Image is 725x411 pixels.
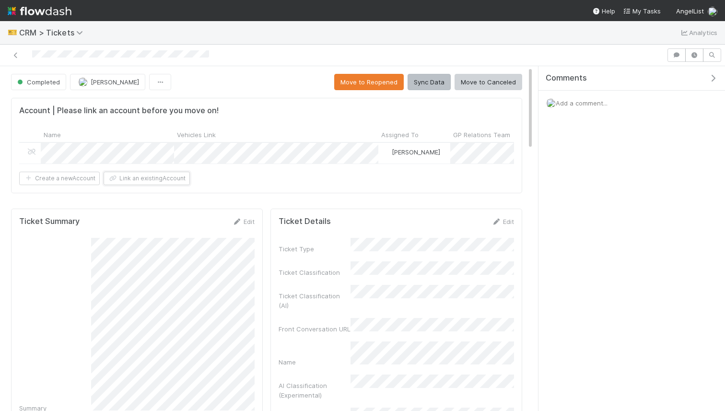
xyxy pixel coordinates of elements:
div: [PERSON_NAME] [382,147,440,157]
button: [PERSON_NAME] [70,74,145,90]
img: avatar_d2b43477-63dc-4e62-be5b-6fdd450c05a1.png [708,7,717,16]
span: GP Relations Team [453,130,510,140]
span: CRM > Tickets [19,28,88,37]
h5: Ticket Summary [19,217,80,226]
span: [PERSON_NAME] [91,78,139,86]
div: Help [592,6,615,16]
button: Create a newAccount [19,172,100,185]
div: Ticket Type [279,244,351,254]
div: Name [279,357,351,367]
h5: Ticket Details [279,217,331,226]
button: Completed [11,74,66,90]
span: Assigned To [381,130,419,140]
button: Move to Reopened [334,74,404,90]
span: Completed [15,78,60,86]
span: Vehicles Link [177,130,216,140]
img: avatar_d2b43477-63dc-4e62-be5b-6fdd450c05a1.png [383,148,390,156]
a: Analytics [679,27,717,38]
img: logo-inverted-e16ddd16eac7371096b0.svg [8,3,71,19]
img: avatar_d2b43477-63dc-4e62-be5b-6fdd450c05a1.png [546,98,556,108]
button: Move to Canceled [455,74,522,90]
span: AngelList [676,7,704,15]
span: 🎫 [8,28,17,36]
a: My Tasks [623,6,661,16]
span: Comments [546,73,587,83]
button: Sync Data [408,74,451,90]
span: Add a comment... [556,99,608,107]
div: Ticket Classification [279,268,351,277]
span: [PERSON_NAME] [392,148,440,156]
img: avatar_d2b43477-63dc-4e62-be5b-6fdd450c05a1.png [78,77,88,87]
div: AI Classification (Experimental) [279,381,351,400]
span: My Tasks [623,7,661,15]
button: Link an existingAccount [104,172,190,185]
div: Ticket Classification (AI) [279,291,351,310]
a: Edit [232,218,255,225]
span: Name [44,130,61,140]
a: Edit [491,218,514,225]
h5: Account | Please link an account before you move on! [19,106,219,116]
div: Front Conversation URL [279,324,351,334]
